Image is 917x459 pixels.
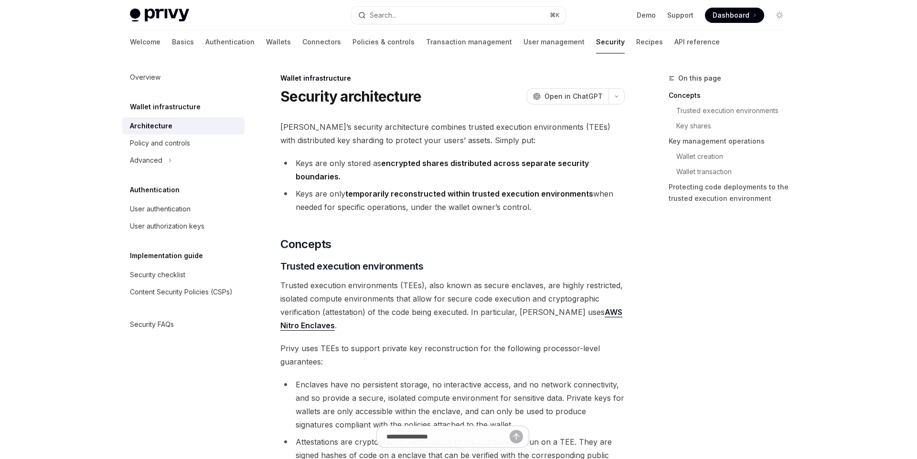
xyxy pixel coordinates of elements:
[122,266,245,283] a: Security checklist
[676,118,795,134] a: Key shares
[669,134,795,149] a: Key management operations
[523,31,585,53] a: User management
[280,156,625,183] li: Keys are only stored as
[280,237,331,252] span: Concepts
[527,88,608,104] button: Open in ChatGPT
[280,279,625,332] span: Trusted execution environments (TEEs), also known as secure enclaves, are highly restricted, isol...
[280,187,625,214] li: Keys are only when needed for specific operations, under the wallet owner’s control.
[370,10,396,21] div: Search...
[678,73,721,84] span: On this page
[674,31,720,53] a: API reference
[130,184,180,196] h5: Authentication
[266,31,291,53] a: Wallets
[130,31,160,53] a: Welcome
[280,88,421,105] h1: Security architecture
[130,220,204,232] div: User authorization keys
[705,8,764,23] a: Dashboard
[130,9,189,22] img: light logo
[122,200,245,218] a: User authentication
[713,10,749,20] span: Dashboard
[544,92,603,101] span: Open in ChatGPT
[130,319,174,330] div: Security FAQs
[352,7,565,24] button: Search...⌘K
[130,250,203,261] h5: Implementation guide
[280,378,625,431] li: Enclaves have no persistent storage, no interactive access, and no network connectivity, and so p...
[172,31,194,53] a: Basics
[510,430,523,443] button: Send message
[130,286,233,298] div: Content Security Policies (CSPs)
[122,117,245,135] a: Architecture
[205,31,255,53] a: Authentication
[280,120,625,147] span: [PERSON_NAME]’s security architecture combines trusted execution environments (TEEs) with distrib...
[667,10,693,20] a: Support
[352,31,415,53] a: Policies & controls
[302,31,341,53] a: Connectors
[669,179,795,206] a: Protecting code deployments to the trusted execution environment
[122,135,245,152] a: Policy and controls
[669,88,795,103] a: Concepts
[130,120,172,132] div: Architecture
[596,31,625,53] a: Security
[345,189,593,198] strong: temporarily reconstructed within trusted execution environments
[130,155,162,166] div: Advanced
[772,8,787,23] button: Toggle dark mode
[550,11,560,19] span: ⌘ K
[637,10,656,20] a: Demo
[280,260,423,273] span: Trusted execution environments
[280,342,625,368] span: Privy uses TEEs to support private key reconstruction for the following processor-level guarantees:
[130,72,160,83] div: Overview
[130,269,185,281] div: Security checklist
[122,218,245,235] a: User authorization keys
[122,283,245,301] a: Content Security Policies (CSPs)
[122,316,245,333] a: Security FAQs
[122,69,245,86] a: Overview
[130,101,201,113] h5: Wallet infrastructure
[636,31,663,53] a: Recipes
[280,73,625,83] div: Wallet infrastructure
[676,164,795,179] a: Wallet transaction
[676,149,795,164] a: Wallet creation
[676,103,795,118] a: Trusted execution environments
[130,203,191,215] div: User authentication
[296,158,589,181] strong: encrypted shares distributed across separate security boundaries.
[130,137,190,149] div: Policy and controls
[426,31,512,53] a: Transaction management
